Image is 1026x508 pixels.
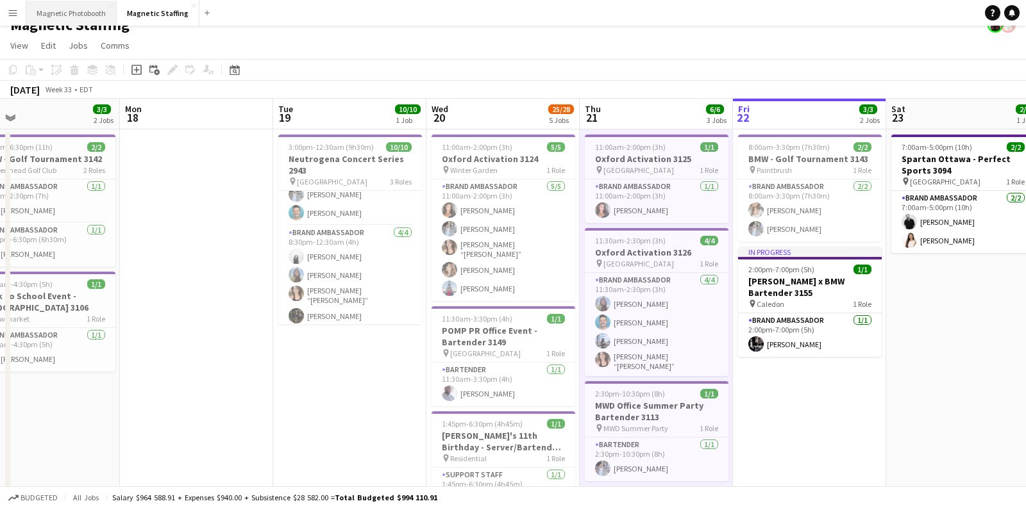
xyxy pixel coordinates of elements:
[87,279,105,289] span: 1/1
[603,259,674,268] span: [GEOGRAPHIC_DATA]
[585,228,728,376] app-job-card: 11:30am-2:30pm (3h)4/4Oxford Activation 3126 [GEOGRAPHIC_DATA]1 RoleBrand Ambassador4/411:30am-2:...
[546,348,565,358] span: 1 Role
[585,273,728,376] app-card-role: Brand Ambassador4/411:30am-2:30pm (3h)[PERSON_NAME][PERSON_NAME][PERSON_NAME][PERSON_NAME] “[PERS...
[860,115,880,125] div: 2 Jobs
[93,104,111,114] span: 3/3
[101,40,130,51] span: Comms
[386,142,412,152] span: 10/10
[5,37,33,54] a: View
[700,165,718,175] span: 1 Role
[738,275,882,299] h3: [PERSON_NAME] x BMW Bartender 3155
[83,165,105,175] span: 2 Roles
[112,493,437,502] div: Salary $964 588.91 + Expenses $940.00 + Subsistence $28 582.00 =
[63,37,93,54] a: Jobs
[910,177,980,186] span: [GEOGRAPHIC_DATA]
[432,135,575,301] app-job-card: 11:00am-2:00pm (3h)5/5Oxford Activation 3124 Winter Garden1 RoleBrand Ambassador5/511:00am-2:00pm...
[706,104,724,114] span: 6/6
[42,85,74,94] span: Week 33
[96,37,135,54] a: Comms
[1007,142,1025,152] span: 2/2
[757,165,792,175] span: Paintbrush
[546,454,565,463] span: 1 Role
[902,142,972,152] span: 7:00am-5:00pm (10h)
[859,104,877,114] span: 3/3
[21,493,58,502] span: Budgeted
[10,40,28,51] span: View
[297,177,367,186] span: [GEOGRAPHIC_DATA]
[854,142,871,152] span: 2/2
[432,153,575,165] h3: Oxford Activation 3124
[738,313,882,357] app-card-role: Brand Ambassador1/12:00pm-7:00pm (5h)[PERSON_NAME]
[430,110,448,125] span: 20
[700,259,718,268] span: 1 Role
[738,247,882,257] div: In progress
[276,110,293,125] span: 19
[700,389,718,398] span: 1/1
[854,265,871,274] span: 1/1
[547,142,565,152] span: 5/5
[585,103,601,115] span: Thu
[36,37,61,54] a: Edit
[125,103,142,115] span: Mon
[26,1,117,26] button: Magnetic Photobooth
[278,225,422,329] app-card-role: Brand Ambassador4/48:30pm-12:30am (4h)[PERSON_NAME][PERSON_NAME][PERSON_NAME] “[PERSON_NAME]” [PE...
[432,325,575,348] h3: POMP PR Office Event - Bartender 3149
[432,306,575,406] app-job-card: 11:30am-3:30pm (4h)1/1POMP PR Office Event - Bartender 3149 [GEOGRAPHIC_DATA]1 RoleBartender1/111...
[700,423,718,433] span: 1 Role
[442,314,512,324] span: 11:30am-3:30pm (4h)
[585,400,728,423] h3: MWD Office Summer Party Bartender 3113
[80,85,93,94] div: EDT
[585,247,728,258] h3: Oxford Activation 3126
[595,236,666,245] span: 11:30am-2:30pm (3h)
[87,314,105,324] span: 1 Role
[547,314,565,324] span: 1/1
[583,110,601,125] span: 21
[603,165,674,175] span: [GEOGRAPHIC_DATA]
[549,115,573,125] div: 5 Jobs
[585,438,728,481] app-card-role: Bartender1/12:30pm-10:30pm (8h)[PERSON_NAME]
[1006,177,1025,186] span: 1 Role
[432,430,575,453] h3: [PERSON_NAME]'s 11th Birthday - Server/Bartender 3104
[390,177,412,186] span: 3 Roles
[585,381,728,481] app-job-card: 2:30pm-10:30pm (8h)1/1MWD Office Summer Party Bartender 3113 MWD Summer Party1 RoleBartender1/12:...
[595,142,666,152] span: 11:00am-2:00pm (3h)
[748,265,814,274] span: 2:00pm-7:00pm (5h)
[585,179,728,223] app-card-role: Brand Ambassador1/111:00am-2:00pm (3h)[PERSON_NAME]
[707,115,727,125] div: 3 Jobs
[853,165,871,175] span: 1 Role
[546,165,565,175] span: 1 Role
[700,236,718,245] span: 4/4
[395,104,421,114] span: 10/10
[738,103,750,115] span: Fri
[603,423,668,433] span: MWD Summer Party
[700,142,718,152] span: 1/1
[748,142,830,152] span: 8:00am-3:30pm (7h30m)
[123,110,142,125] span: 18
[450,454,487,463] span: Residential
[595,389,665,398] span: 2:30pm-10:30pm (8h)
[442,419,523,429] span: 1:45pm-6:30pm (4h45m)
[278,153,422,176] h3: Neutrogena Concert Series 2943
[738,153,882,165] h3: BMW - Golf Tournament 3143
[10,83,40,96] div: [DATE]
[853,299,871,309] span: 1 Role
[41,40,56,51] span: Edit
[278,135,422,324] div: 3:00pm-12:30am (9h30m) (Wed)10/10Neutrogena Concert Series 2943 [GEOGRAPHIC_DATA]3 Roles[PERSON_N...
[289,142,386,152] span: 3:00pm-12:30am (9h30m) (Wed)
[548,104,574,114] span: 25/28
[585,135,728,223] app-job-card: 11:00am-2:00pm (3h)1/1Oxford Activation 3125 [GEOGRAPHIC_DATA]1 RoleBrand Ambassador1/111:00am-2:...
[278,103,293,115] span: Tue
[432,363,575,406] app-card-role: Bartender1/111:30am-3:30pm (4h)[PERSON_NAME]
[442,142,512,152] span: 11:00am-2:00pm (3h)
[450,165,498,175] span: Winter Garden
[69,40,88,51] span: Jobs
[738,247,882,357] div: In progress2:00pm-7:00pm (5h)1/1[PERSON_NAME] x BMW Bartender 3155 Caledon1 RoleBrand Ambassador1...
[6,491,60,505] button: Budgeted
[738,135,882,242] app-job-card: 8:00am-3:30pm (7h30m)2/2BMW - Golf Tournament 3143 Paintbrush1 RoleBrand Ambassador2/28:00am-3:30...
